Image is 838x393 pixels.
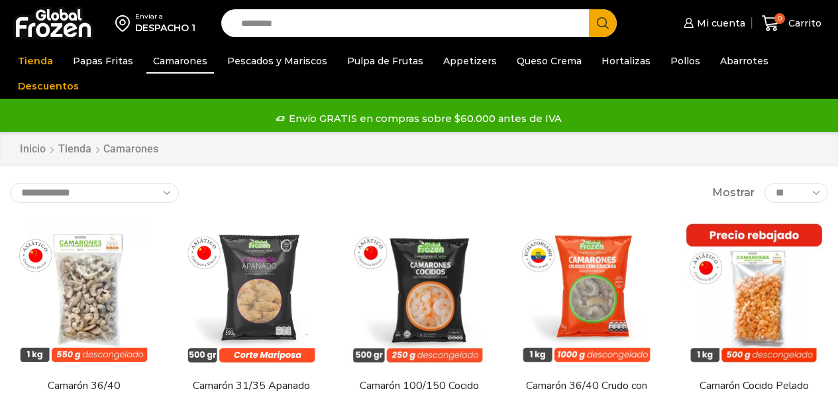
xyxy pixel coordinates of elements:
a: Queso Crema [510,48,588,74]
span: 0 [774,13,785,24]
span: Mi cuenta [694,17,745,30]
div: DESPACHO 1 [135,21,195,34]
a: Pollos [664,48,707,74]
a: Papas Fritas [66,48,140,74]
span: Vista Rápida [191,335,311,359]
h1: Camarones [103,142,158,155]
span: Vista Rápida [23,335,144,359]
a: Tienda [11,48,60,74]
span: Vista Rápida [694,335,814,359]
a: Camarones [146,48,214,74]
a: Hortalizas [595,48,657,74]
div: Enviar a [135,12,195,21]
a: Inicio [19,142,46,157]
a: Pulpa de Frutas [340,48,430,74]
span: Mostrar [712,186,755,201]
img: address-field-icon.svg [115,12,135,34]
nav: Breadcrumb [19,142,158,157]
a: Abarrotes [713,48,775,74]
a: Mi cuenta [680,10,745,36]
a: Descuentos [11,74,85,99]
a: Appetizers [437,48,503,74]
select: Pedido de la tienda [10,183,179,203]
a: Pescados y Mariscos [221,48,334,74]
span: Vista Rápida [526,335,647,359]
span: Vista Rápida [358,335,479,359]
button: Search button [589,9,617,37]
a: Tienda [58,142,92,157]
span: Carrito [785,17,821,30]
a: 0 Carrito [759,8,825,39]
